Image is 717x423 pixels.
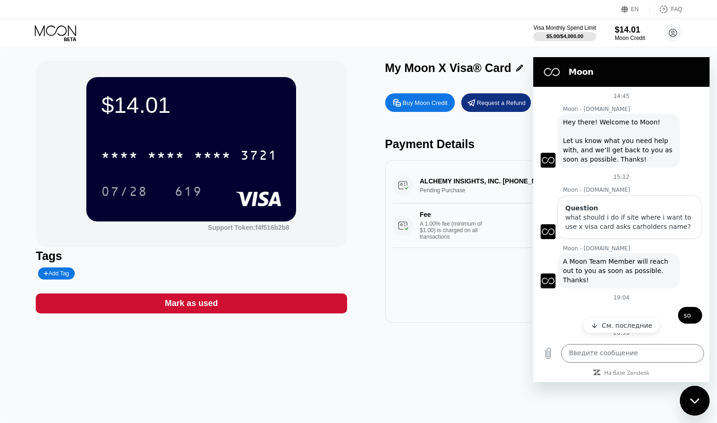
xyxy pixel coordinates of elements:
[420,211,485,218] div: Fee
[385,93,455,112] div: Buy Moon Credit
[615,25,645,41] div: $14.01Moon Credit
[615,25,645,35] div: $14.01
[533,57,710,382] iframe: Окно обмена сообщениями
[650,5,682,14] div: FAQ
[208,224,290,231] div: Support Token:f4f516b2b8
[615,35,645,41] div: Moon Credit
[208,224,290,231] div: Support Token: f4f516b2b8
[94,180,155,203] div: 07/28
[36,249,347,263] div: Tags
[403,99,448,107] div: Buy Moon Credit
[44,270,69,277] div: Add Tag
[393,203,689,248] div: FeeA 1.00% fee (minimum of $1.00) is charged on all transactions$1.00[DATE] 3:09 PM
[671,6,682,13] div: FAQ
[680,386,710,416] iframe: Кнопка, открывающая окно обмена сообщениями; 1 непрочитанное сообщение
[533,25,596,31] div: Visa Monthly Spend Limit
[533,25,596,41] div: Visa Monthly Spend Limit$5.00/$4,000.00
[420,221,490,240] div: A 1.00% fee (minimum of $1.00) is charged on all transactions
[385,61,511,75] div: My Moon X Visa® Card
[385,137,696,151] div: Payment Details
[174,185,202,200] div: 619
[101,92,281,118] div: $14.01
[240,149,278,164] div: 3721
[36,293,347,313] div: Mark as used
[477,99,526,107] div: Request a Refund
[461,93,531,112] div: Request a Refund
[101,185,148,200] div: 07/28
[621,5,650,14] div: EN
[38,267,74,280] div: Add Tag
[168,180,209,203] div: 619
[165,298,218,309] div: Mark as used
[546,33,583,39] div: $5.00 / $4,000.00
[631,6,639,13] div: EN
